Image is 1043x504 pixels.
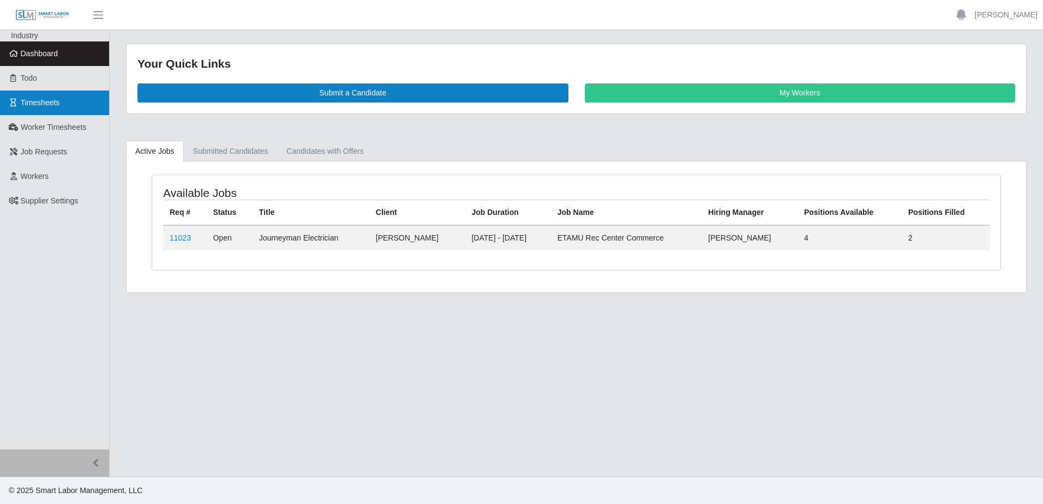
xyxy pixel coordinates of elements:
[551,200,702,225] th: Job Name
[551,225,702,250] td: ETAMU Rec Center Commerce
[21,196,79,205] span: Supplier Settings
[15,9,70,21] img: SLM Logo
[902,200,990,225] th: Positions Filled
[21,172,49,181] span: Workers
[206,225,252,250] td: Open
[206,200,252,225] th: Status
[702,200,798,225] th: Hiring Manager
[11,31,38,40] span: Industry
[277,141,373,162] a: Candidates with Offers
[9,486,142,495] span: © 2025 Smart Labor Management, LLC
[369,225,465,250] td: [PERSON_NAME]
[902,225,990,250] td: 2
[465,225,550,250] td: [DATE] - [DATE]
[21,147,68,156] span: Job Requests
[465,200,550,225] th: Job Duration
[253,225,369,250] td: Journeyman Electrician
[170,233,191,242] a: 11023
[137,55,1015,73] div: Your Quick Links
[21,98,60,107] span: Timesheets
[163,200,206,225] th: Req #
[585,83,1016,103] a: My Workers
[21,49,58,58] span: Dashboard
[21,74,37,82] span: Todo
[253,200,369,225] th: Title
[137,83,568,103] a: Submit a Candidate
[21,123,86,131] span: Worker Timesheets
[126,141,184,162] a: Active Jobs
[702,225,798,250] td: [PERSON_NAME]
[184,141,278,162] a: Submitted Candidates
[798,200,902,225] th: Positions Available
[798,225,902,250] td: 4
[163,186,498,200] h4: Available Jobs
[369,200,465,225] th: Client
[975,9,1038,21] a: [PERSON_NAME]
